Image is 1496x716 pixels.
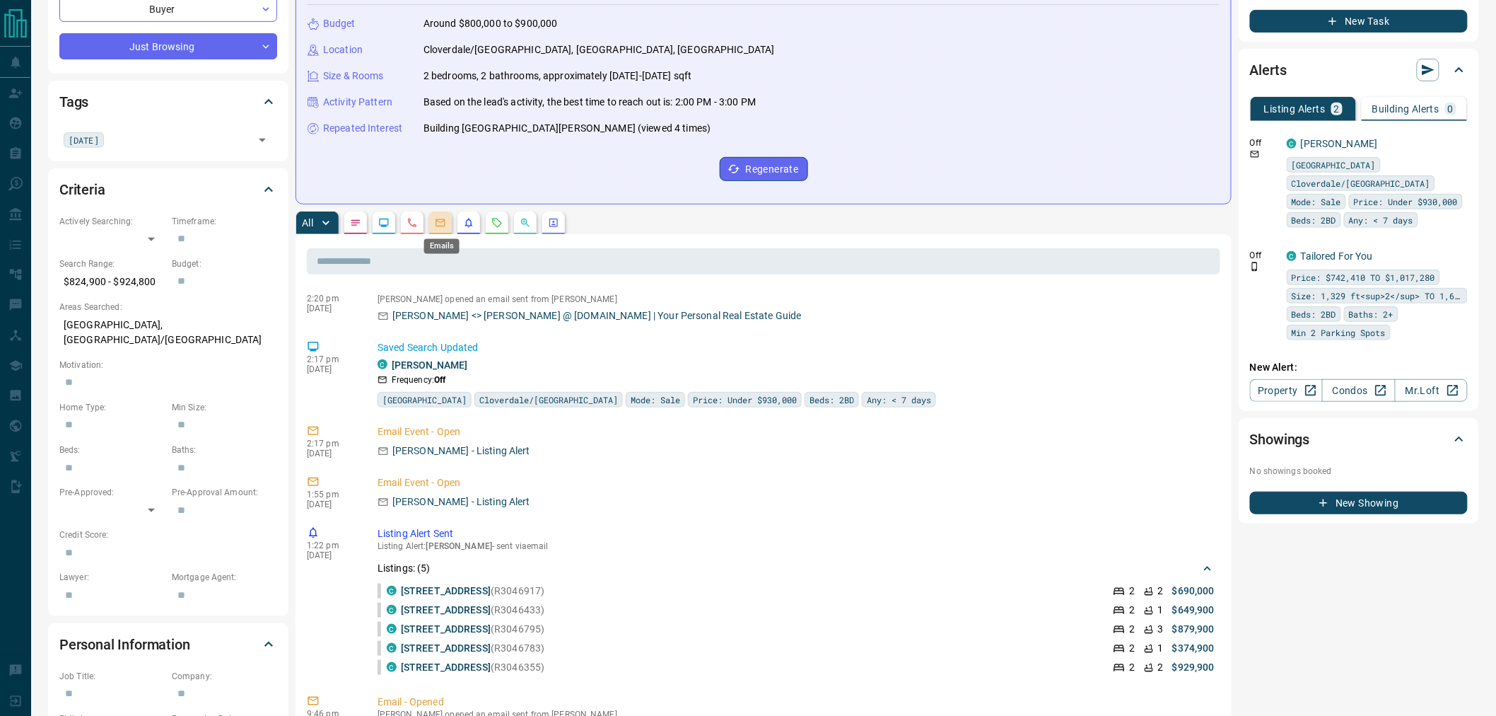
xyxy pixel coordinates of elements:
button: New Task [1250,10,1468,33]
div: Listings: (5) [378,555,1215,582]
span: Beds: 2BD [810,393,854,407]
a: Mr.Loft [1395,379,1468,402]
p: 1 [1158,603,1164,618]
p: (R3046783) [401,641,544,656]
svg: Emails [435,217,446,229]
p: [DATE] [307,364,356,374]
span: [GEOGRAPHIC_DATA] [1292,158,1376,172]
strong: Off [434,375,445,385]
span: Any: < 7 days [867,393,931,407]
button: New Showing [1250,492,1468,514]
p: Pre-Approved: [59,486,165,499]
h2: Alerts [1250,59,1287,81]
p: 1:22 pm [307,541,356,550]
p: Timeframe: [172,215,277,228]
p: Off [1250,137,1278,149]
p: Credit Score: [59,529,277,541]
p: $374,900 [1172,641,1215,656]
p: (R3046917) [401,584,544,599]
p: Company: [172,670,277,683]
h2: Criteria [59,178,105,201]
p: 2 [1158,660,1164,675]
p: Areas Searched: [59,301,277,313]
p: Location [323,42,363,57]
span: Cloverdale/[GEOGRAPHIC_DATA] [479,393,618,407]
p: Home Type: [59,401,165,414]
p: 2:20 pm [307,294,356,304]
a: [PERSON_NAME] [1301,138,1378,149]
svg: Agent Actions [548,217,559,229]
div: condos.ca [387,624,397,634]
svg: Opportunities [520,217,531,229]
p: Based on the lead's activity, the best time to reach out is: 2:00 PM - 3:00 PM [423,95,756,110]
div: Just Browsing [59,33,277,59]
span: Price: Under $930,000 [693,393,797,407]
p: [PERSON_NAME] - Listing Alert [392,495,530,509]
p: 3 [1158,622,1164,637]
p: $824,900 - $924,800 [59,270,165,294]
p: [PERSON_NAME] <> [PERSON_NAME] @ [DOMAIN_NAME] | Your Personal Real Estate Guide [392,308,802,323]
p: Search Range: [59,258,165,270]
button: Open [252,130,272,150]
div: condos.ca [387,586,397,596]
span: Cloverdale/[GEOGRAPHIC_DATA] [1292,176,1430,190]
p: Actively Searching: [59,215,165,228]
p: 1 [1158,641,1164,656]
div: Tags [59,85,277,119]
p: Listing Alert : - sent via email [378,541,1215,551]
p: Email Event - Open [378,475,1215,490]
span: Beds: 2BD [1292,213,1336,227]
p: Frequency: [392,374,445,386]
p: 2 [1130,622,1135,637]
div: condos.ca [387,643,397,653]
svg: Calls [407,217,418,229]
span: Beds: 2BD [1292,307,1336,321]
p: 2 [1130,641,1135,656]
p: Listings: ( 5 ) [378,561,431,576]
span: [GEOGRAPHIC_DATA] [382,393,467,407]
p: (R3046355) [401,660,544,675]
p: Mortgage Agent: [172,571,277,584]
span: Baths: 2+ [1349,307,1393,321]
p: New Alert: [1250,360,1468,375]
p: 2:17 pm [307,354,356,364]
a: Tailored For You [1301,250,1373,262]
p: Min Size: [172,401,277,414]
div: condos.ca [387,605,397,615]
svg: Push Notification Only [1250,262,1260,272]
h2: Showings [1250,428,1310,451]
p: $879,900 [1172,622,1215,637]
p: [GEOGRAPHIC_DATA], [GEOGRAPHIC_DATA]/[GEOGRAPHIC_DATA] [59,313,277,352]
p: 2 [1158,584,1164,599]
p: Email - Opened [378,695,1215,710]
p: 2 [1130,603,1135,618]
p: Lawyer: [59,571,165,584]
p: 0 [1448,104,1454,114]
p: (R3046795) [401,622,544,637]
p: 2 [1130,660,1135,675]
p: [PERSON_NAME] opened an email sent from [PERSON_NAME] [378,294,1215,304]
span: Price: $742,410 TO $1,017,280 [1292,270,1435,284]
svg: Notes [350,217,361,229]
p: [DATE] [307,304,356,313]
a: [PERSON_NAME] [392,359,467,371]
p: Budget [323,16,356,31]
p: [PERSON_NAME] - Listing Alert [392,444,530,458]
svg: Lead Browsing Activity [378,217,390,229]
div: Showings [1250,422,1468,456]
p: $929,900 [1172,660,1215,675]
a: Condos [1322,379,1395,402]
p: No showings booked [1250,465,1468,478]
div: Criteria [59,173,277,207]
a: Property [1250,379,1323,402]
p: Size & Rooms [323,69,384,83]
a: [STREET_ADDRESS] [401,623,491,635]
p: [DATE] [307,500,356,509]
p: Building Alerts [1372,104,1439,114]
p: 2 bedrooms, 2 bathrooms, approximately [DATE]-[DATE] sqft [423,69,692,83]
div: Personal Information [59,628,277,662]
p: Listing Alert Sent [378,526,1215,541]
p: $649,900 [1172,603,1215,618]
span: Mode: Sale [631,393,680,407]
p: Listing Alerts [1264,104,1326,114]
